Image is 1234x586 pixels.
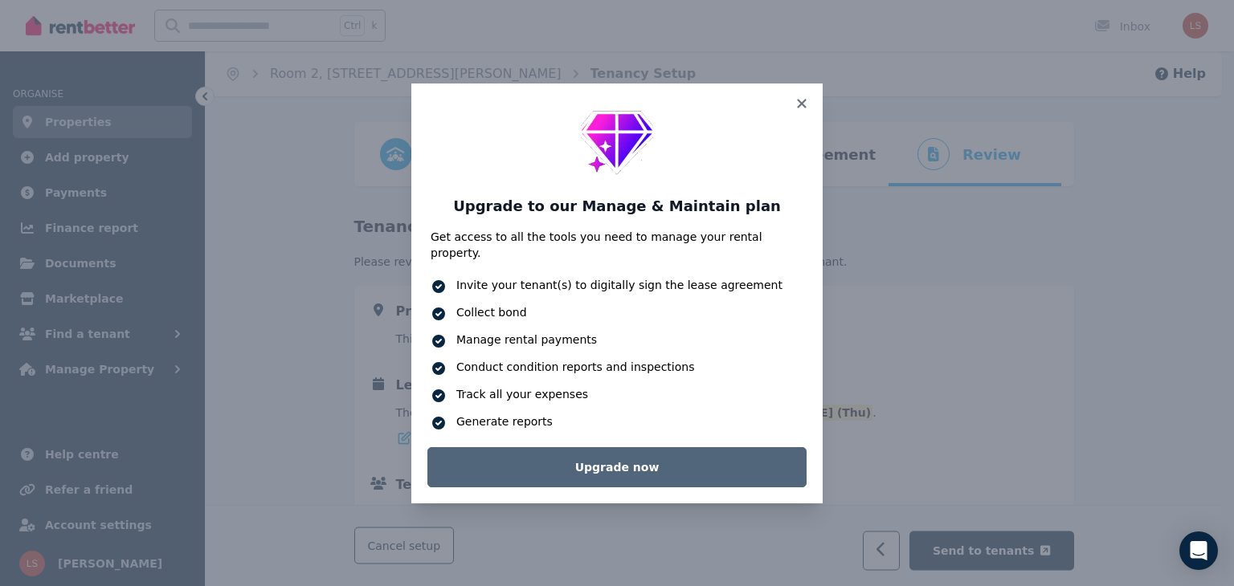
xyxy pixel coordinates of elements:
span: Track all your expenses [456,386,803,402]
span: Generate reports [456,413,803,429]
span: Invite your tenant(s) to digitally sign the lease agreement [456,277,803,293]
h3: Upgrade to our Manage & Maintain plan [431,197,803,216]
span: Collect bond [456,304,803,320]
img: Upgrade to manage platform [581,103,653,175]
p: Get access to all the tools you need to manage your rental property. [431,229,803,261]
span: Manage rental payments [456,332,803,348]
span: Conduct condition reports and inspections [456,359,803,375]
a: Upgrade now [427,447,807,487]
div: Open Intercom Messenger [1179,531,1218,570]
